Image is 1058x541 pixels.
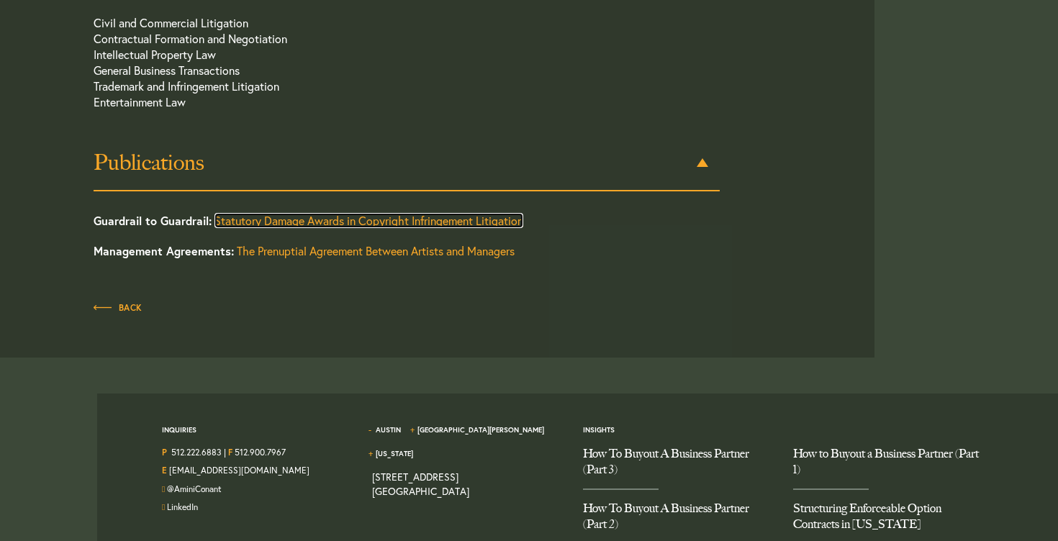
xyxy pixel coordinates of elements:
[94,243,234,258] strong: Management Agreements:
[94,299,143,314] a: Back
[94,150,720,176] h3: Publications
[162,425,196,446] span: Inquiries
[372,470,469,498] a: View on map
[94,304,143,312] span: Back
[583,425,615,435] a: Insights
[583,446,772,488] a: How To Buyout A Business Partner (Part 3)
[94,15,657,117] p: Civil and Commercial Litigation Contractual Formation and Negotiation Intellectual Property Law G...
[224,446,226,461] span: |
[169,465,309,476] a: Email Us
[228,447,232,458] strong: F
[167,501,198,512] a: Join us on LinkedIn
[214,213,523,228] a: Statutory Damage Awards in Copyright Infringement Litigation
[417,425,544,435] a: [GEOGRAPHIC_DATA][PERSON_NAME]
[167,483,222,494] a: Follow us on Twitter
[376,425,401,435] a: Austin
[162,447,167,458] strong: P
[162,465,167,476] strong: E
[94,213,212,228] strong: Guardrail to Guardrail:
[376,449,413,458] a: [US_STATE]
[237,243,515,258] a: The Prenuptial Agreement Between Artists and Managers
[235,447,286,458] a: 512.900.7967
[793,446,982,488] a: How to Buyout a Business Partner (Part 1)
[171,447,222,458] a: Call us at 5122226883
